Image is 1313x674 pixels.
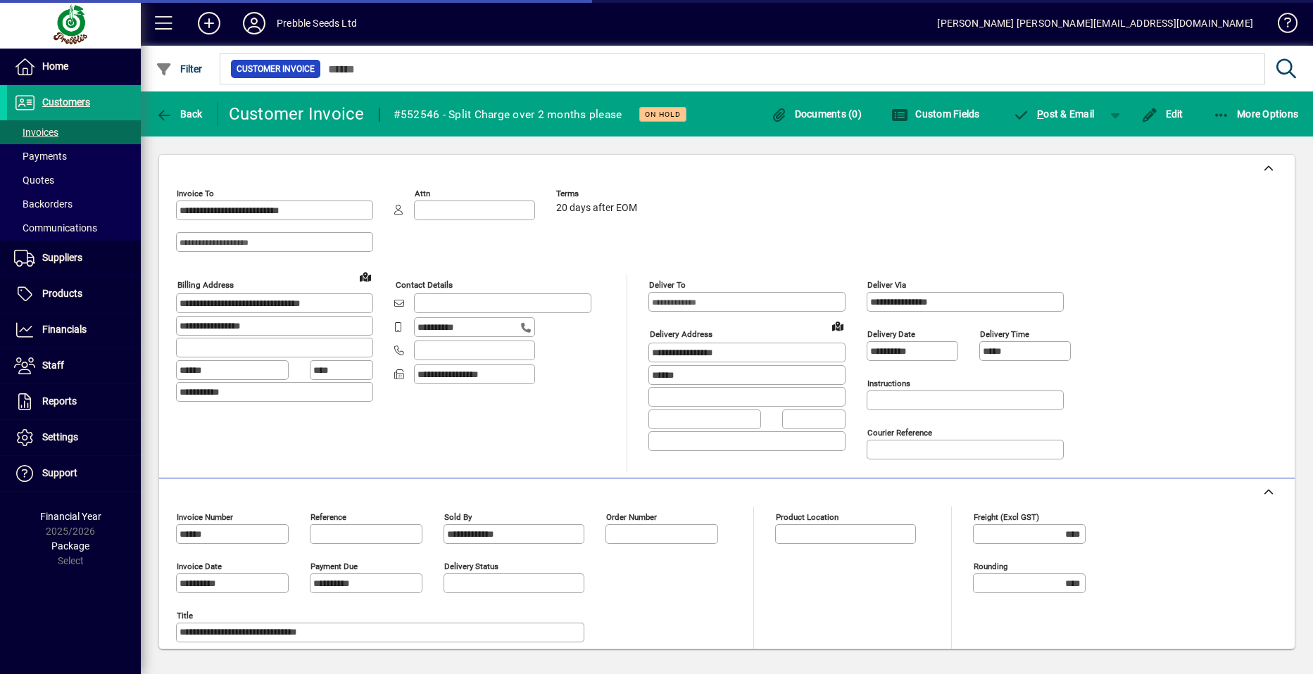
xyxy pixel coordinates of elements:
[1138,101,1187,127] button: Edit
[444,561,498,571] mat-label: Delivery status
[310,561,358,571] mat-label: Payment due
[14,151,67,162] span: Payments
[1267,3,1295,49] a: Knowledge Base
[867,329,915,339] mat-label: Delivery date
[177,189,214,198] mat-label: Invoice To
[177,561,222,571] mat-label: Invoice date
[42,395,77,407] span: Reports
[980,329,1029,339] mat-label: Delivery time
[7,456,141,491] a: Support
[776,512,838,522] mat-label: Product location
[177,512,233,522] mat-label: Invoice number
[1037,108,1043,120] span: P
[1210,101,1302,127] button: More Options
[7,384,141,419] a: Reports
[7,168,141,192] a: Quotes
[7,420,141,455] a: Settings
[888,101,984,127] button: Custom Fields
[354,265,377,288] a: View on map
[152,56,206,82] button: Filter
[891,108,980,120] span: Custom Fields
[152,101,206,127] button: Back
[606,512,657,522] mat-label: Order number
[7,348,141,383] a: Staff
[1013,108,1095,120] span: ost & Email
[42,61,68,72] span: Home
[7,241,141,276] a: Suppliers
[974,512,1039,522] mat-label: Freight (excl GST)
[310,512,346,522] mat-label: Reference
[277,12,357,34] div: Prebble Seeds Ltd
[649,280,686,290] mat-label: Deliver To
[14,174,54,186] span: Quotes
[415,189,430,198] mat-label: Attn
[7,144,141,168] a: Payments
[14,222,97,234] span: Communications
[867,379,910,388] mat-label: Instructions
[7,276,141,312] a: Products
[645,110,681,119] span: On hold
[827,314,849,337] a: View on map
[556,189,641,198] span: Terms
[867,428,932,438] mat-label: Courier Reference
[42,467,77,478] span: Support
[974,561,1007,571] mat-label: Rounding
[177,611,193,621] mat-label: Title
[444,512,472,522] mat-label: Sold by
[7,216,141,240] a: Communications
[867,280,906,290] mat-label: Deliver via
[232,11,277,36] button: Profile
[141,101,218,127] app-page-header-button: Back
[42,96,90,108] span: Customers
[7,192,141,216] a: Backorders
[7,49,141,84] a: Home
[42,324,87,335] span: Financials
[7,312,141,348] a: Financials
[42,360,64,371] span: Staff
[14,198,73,210] span: Backorders
[156,108,203,120] span: Back
[7,120,141,144] a: Invoices
[42,288,82,299] span: Products
[1006,101,1102,127] button: Post & Email
[14,127,58,138] span: Invoices
[556,203,637,214] span: 20 days after EOM
[937,12,1253,34] div: [PERSON_NAME] [PERSON_NAME][EMAIL_ADDRESS][DOMAIN_NAME]
[156,63,203,75] span: Filter
[394,103,622,126] div: #552546 - Split Charge over 2 months please
[229,103,365,125] div: Customer Invoice
[770,108,862,120] span: Documents (0)
[42,431,78,443] span: Settings
[1213,108,1299,120] span: More Options
[40,511,101,522] span: Financial Year
[51,540,89,552] span: Package
[1141,108,1183,120] span: Edit
[42,252,82,263] span: Suppliers
[187,11,232,36] button: Add
[767,101,865,127] button: Documents (0)
[237,62,315,76] span: Customer Invoice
